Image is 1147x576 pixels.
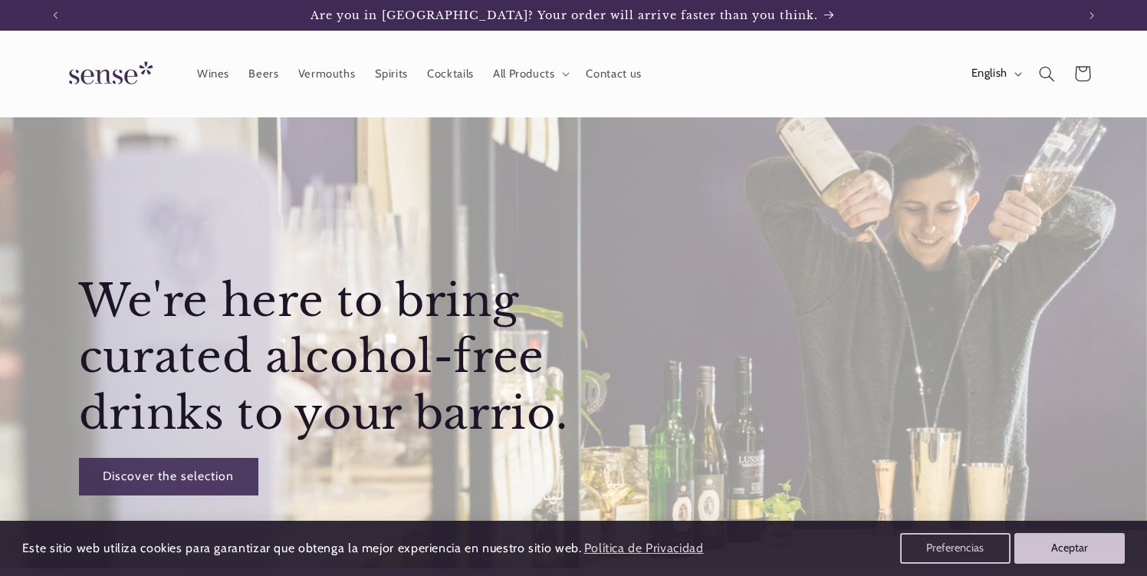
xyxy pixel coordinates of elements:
summary: All Products [483,57,577,91]
h2: We're here to bring curated alcohol-free drinks to your barrio. [78,272,570,442]
span: Vermouths [298,67,356,81]
span: Este sitio web utiliza cookies para garantizar que obtenga la mejor experiencia en nuestro sitio ... [22,541,582,555]
span: All Products [493,67,555,81]
span: English [971,65,1007,82]
a: Sense [44,46,172,102]
img: Sense [51,52,166,96]
a: Beers [239,57,288,91]
button: Aceptar [1014,533,1125,564]
span: Wines [197,67,229,81]
summary: Search [1029,56,1064,91]
a: Wines [187,57,238,91]
button: Preferencias [900,533,1011,564]
span: Contact us [586,67,641,81]
a: Cocktails [418,57,484,91]
a: Contact us [577,57,652,91]
span: Spirits [375,67,408,81]
span: Beers [248,67,278,81]
span: Are you in [GEOGRAPHIC_DATA]? Your order will arrive faster than you think. [311,8,818,22]
a: Discover the selection [78,458,258,495]
span: Cocktails [427,67,474,81]
button: English [961,58,1029,89]
a: Política de Privacidad (opens in a new tab) [581,535,705,562]
a: Vermouths [288,57,365,91]
a: Spirits [365,57,418,91]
